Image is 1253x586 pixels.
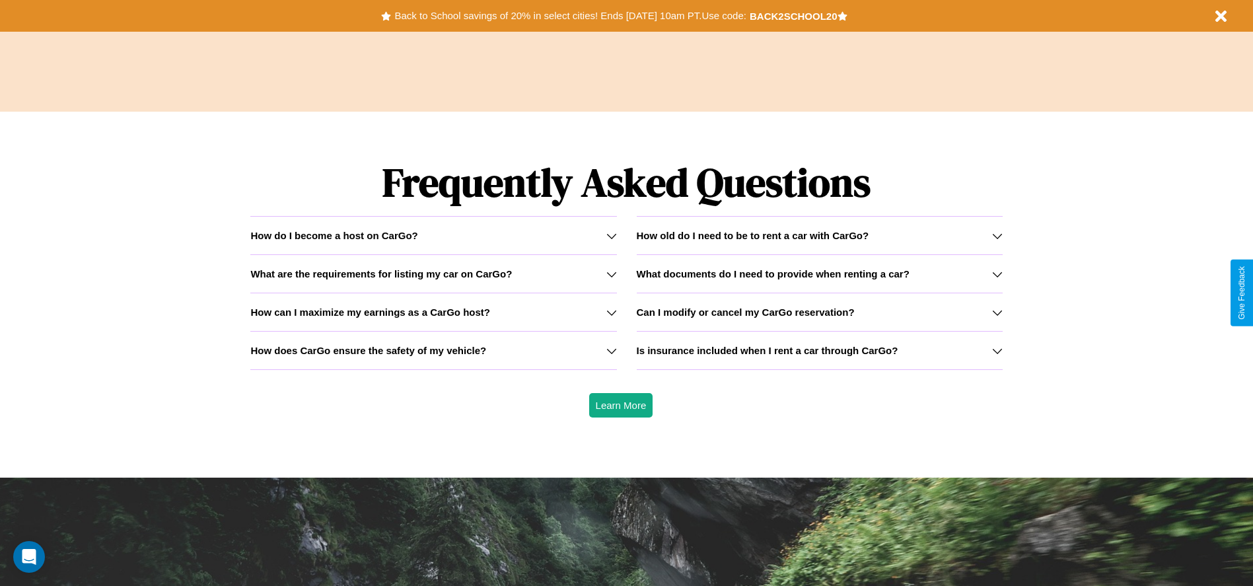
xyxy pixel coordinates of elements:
[637,230,869,241] h3: How old do I need to be to rent a car with CarGo?
[391,7,749,25] button: Back to School savings of 20% in select cities! Ends [DATE] 10am PT.Use code:
[637,345,898,356] h3: Is insurance included when I rent a car through CarGo?
[13,541,45,573] div: Open Intercom Messenger
[750,11,838,22] b: BACK2SCHOOL20
[637,268,910,279] h3: What documents do I need to provide when renting a car?
[1237,266,1246,320] div: Give Feedback
[250,268,512,279] h3: What are the requirements for listing my car on CarGo?
[637,307,855,318] h3: Can I modify or cancel my CarGo reservation?
[589,393,653,418] button: Learn More
[250,307,490,318] h3: How can I maximize my earnings as a CarGo host?
[250,345,486,356] h3: How does CarGo ensure the safety of my vehicle?
[250,149,1002,216] h1: Frequently Asked Questions
[250,230,417,241] h3: How do I become a host on CarGo?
